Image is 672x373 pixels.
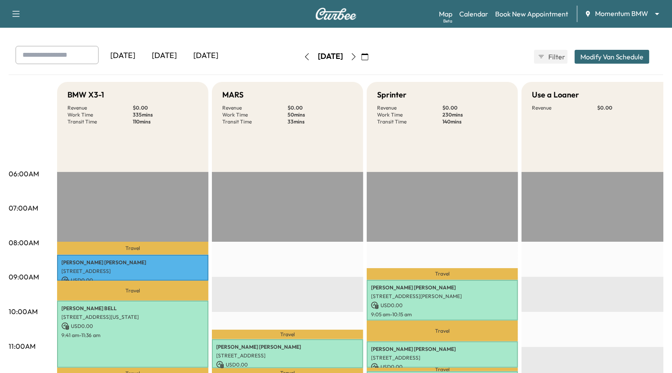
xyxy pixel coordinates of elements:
button: Filter [534,50,568,64]
p: 08:00AM [9,237,39,248]
p: Revenue [377,104,442,111]
p: 07:00AM [9,203,38,213]
p: Travel [367,268,518,280]
p: 09:00AM [9,272,39,282]
p: Travel [367,368,518,371]
button: Modify Van Schedule [575,50,650,64]
p: 335 mins [133,111,198,118]
p: [STREET_ADDRESS][PERSON_NAME] [371,293,514,300]
p: Revenue [222,104,288,111]
p: [STREET_ADDRESS][US_STATE] [61,314,204,321]
h5: BMW X3-1 [67,89,104,101]
p: Transit Time [377,118,442,125]
p: 11:00AM [9,341,35,351]
p: $ 0.00 [133,104,198,111]
span: Momentum BMW [595,9,649,19]
p: Travel [57,242,208,255]
img: Curbee Logo [315,8,357,20]
h5: Sprinter [377,89,406,101]
p: Work Time [377,111,442,118]
p: 10:00AM [9,306,38,317]
p: [STREET_ADDRESS] [216,352,359,359]
div: [DATE] [144,46,185,66]
p: Transit Time [67,118,133,125]
p: Revenue [532,104,597,111]
p: [PERSON_NAME] [PERSON_NAME] [61,259,204,266]
p: $ 0.00 [288,104,353,111]
a: MapBeta [439,9,452,19]
p: Travel [57,281,208,301]
p: 230 mins [442,111,508,118]
p: Transit Time [222,118,288,125]
p: 06:00AM [9,169,39,179]
p: 9:05 am - 10:15 am [371,311,514,318]
p: 140 mins [442,118,508,125]
p: USD 0.00 [371,302,514,309]
p: $ 0.00 [442,104,508,111]
p: 50 mins [288,111,353,118]
p: [PERSON_NAME] [PERSON_NAME] [371,284,514,291]
p: 110 mins [133,118,198,125]
p: 33 mins [288,118,353,125]
p: Revenue [67,104,133,111]
p: [STREET_ADDRESS] [371,354,514,361]
p: [STREET_ADDRESS] [61,268,204,275]
p: 9:41 am - 11:36 am [61,332,204,339]
a: Calendar [459,9,488,19]
p: $ 0.00 [597,104,662,111]
div: [DATE] [318,51,343,62]
p: USD 0.00 [371,363,514,371]
h5: Use a Loaner [532,89,579,101]
div: [DATE] [185,46,227,66]
div: [DATE] [102,46,144,66]
h5: MARS [222,89,243,101]
a: Book New Appointment [495,9,568,19]
p: [PERSON_NAME] BELL [61,305,204,312]
span: Filter [548,52,564,62]
p: Work Time [67,111,133,118]
p: USD 0.00 [216,361,359,369]
p: USD 0.00 [61,322,204,330]
p: USD 0.00 [61,276,204,284]
p: [PERSON_NAME] [PERSON_NAME] [216,344,359,350]
p: Travel [367,321,518,341]
div: Beta [443,18,452,24]
p: [PERSON_NAME] [PERSON_NAME] [371,346,514,353]
p: Work Time [222,111,288,118]
p: Travel [212,330,363,339]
